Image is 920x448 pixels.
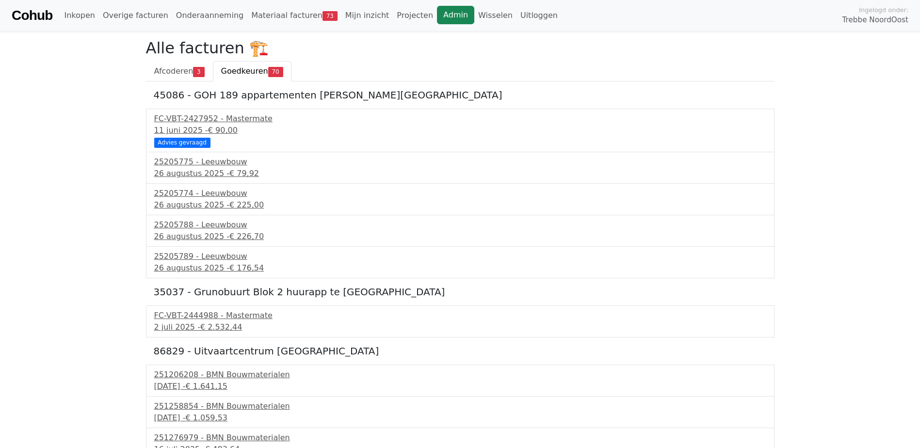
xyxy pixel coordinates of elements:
[474,6,516,25] a: Wisselen
[185,413,227,422] span: € 1.059,53
[154,400,766,424] a: 251258854 - BMN Bouwmaterialen[DATE] -€ 1.059,53
[193,67,204,77] span: 3
[516,6,562,25] a: Uitloggen
[213,61,291,81] a: Goedkeuren70
[154,188,766,199] div: 25205774 - Leeuwbouw
[154,251,766,262] div: 25205789 - Leeuwbouw
[154,113,766,125] div: FC-VBT-2427952 - Mastermate
[154,138,210,147] div: Advies gevraagd
[842,15,908,26] span: Trebbe NoordOost
[229,169,259,178] span: € 79,92
[154,412,766,424] div: [DATE] -
[437,6,474,24] a: Admin
[229,200,264,209] span: € 225,00
[154,369,766,392] a: 251206208 - BMN Bouwmaterialen[DATE] -€ 1.641,15
[154,113,766,146] a: FC-VBT-2427952 - Mastermate11 juni 2025 -€ 90,00 Advies gevraagd
[323,11,338,21] span: 73
[154,286,767,298] h5: 35037 - Grunobuurt Blok 2 huurapp te [GEOGRAPHIC_DATA]
[60,6,98,25] a: Inkopen
[154,89,767,101] h5: 45086 - GOH 189 appartementen [PERSON_NAME][GEOGRAPHIC_DATA]
[268,67,283,77] span: 70
[146,39,775,57] h2: Alle facturen 🏗️
[154,66,194,76] span: Afcoderen
[154,168,766,179] div: 26 augustus 2025 -
[12,4,52,27] a: Cohub
[154,125,766,136] div: 11 juni 2025 -
[154,432,766,444] div: 251276979 - BMN Bouwmaterialen
[341,6,393,25] a: Mijn inzicht
[247,6,341,25] a: Materiaal facturen73
[154,219,766,242] a: 25205788 - Leeuwbouw26 augustus 2025 -€ 226,70
[154,188,766,211] a: 25205774 - Leeuwbouw26 augustus 2025 -€ 225,00
[208,126,238,135] span: € 90,00
[154,369,766,381] div: 251206208 - BMN Bouwmaterialen
[229,232,264,241] span: € 226,70
[154,345,767,357] h5: 86829 - Uitvaartcentrum [GEOGRAPHIC_DATA]
[154,219,766,231] div: 25205788 - Leeuwbouw
[229,263,264,272] span: € 176,54
[146,61,213,81] a: Afcoderen3
[859,5,908,15] span: Ingelogd onder:
[200,322,242,332] span: € 2.532,44
[393,6,437,25] a: Projecten
[154,310,766,333] a: FC-VBT-2444988 - Mastermate2 juli 2025 -€ 2.532,44
[221,66,268,76] span: Goedkeuren
[154,231,766,242] div: 26 augustus 2025 -
[154,400,766,412] div: 251258854 - BMN Bouwmaterialen
[154,156,766,168] div: 25205775 - Leeuwbouw
[185,382,227,391] span: € 1.641,15
[154,199,766,211] div: 26 augustus 2025 -
[99,6,172,25] a: Overige facturen
[154,321,766,333] div: 2 juli 2025 -
[154,310,766,321] div: FC-VBT-2444988 - Mastermate
[154,251,766,274] a: 25205789 - Leeuwbouw26 augustus 2025 -€ 176,54
[154,156,766,179] a: 25205775 - Leeuwbouw26 augustus 2025 -€ 79,92
[154,381,766,392] div: [DATE] -
[172,6,247,25] a: Onderaanneming
[154,262,766,274] div: 26 augustus 2025 -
